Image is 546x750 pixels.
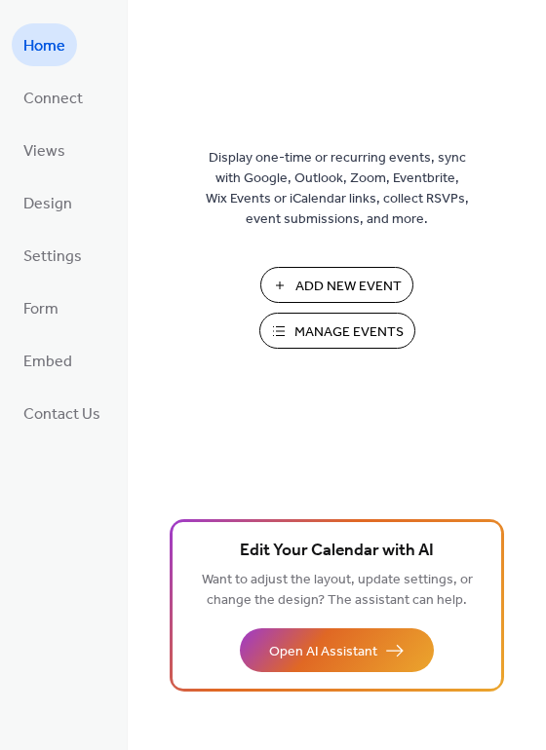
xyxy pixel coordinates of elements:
span: Add New Event [295,277,402,297]
span: Contact Us [23,399,100,431]
a: Settings [12,234,94,277]
span: Open AI Assistant [269,642,377,662]
span: Embed [23,347,72,378]
span: Want to adjust the layout, update settings, or change the design? The assistant can help. [202,567,473,614]
span: Display one-time or recurring events, sync with Google, Outlook, Zoom, Eventbrite, Wix Events or ... [206,148,469,230]
a: Home [12,23,77,66]
span: Home [23,31,65,62]
span: Design [23,189,72,220]
button: Open AI Assistant [240,628,434,672]
span: Settings [23,242,82,273]
a: Embed [12,339,84,382]
span: Views [23,136,65,168]
a: Views [12,129,77,171]
button: Add New Event [260,267,413,303]
button: Manage Events [259,313,415,349]
span: Form [23,294,58,325]
a: Form [12,286,70,329]
span: Connect [23,84,83,115]
span: Edit Your Calendar with AI [240,538,434,565]
a: Design [12,181,84,224]
a: Contact Us [12,392,112,434]
span: Manage Events [294,322,404,343]
a: Connect [12,76,95,119]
